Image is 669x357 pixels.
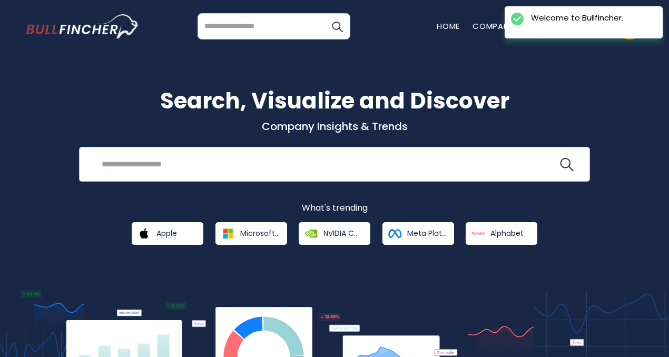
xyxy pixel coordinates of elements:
[466,222,537,245] a: Alphabet
[26,120,643,133] p: Company Insights & Trends
[490,229,524,238] span: Alphabet
[299,222,370,245] a: NVIDIA Corporation
[156,229,177,238] span: Apple
[437,21,460,32] a: Home
[132,222,203,245] a: Apple
[560,158,574,172] img: search icon
[26,14,140,38] a: Go to homepage
[215,222,287,245] a: Microsoft Corporation
[407,229,447,238] span: Meta Platforms
[382,222,454,245] a: Meta Platforms
[26,14,140,38] img: bullfincher logo
[324,13,350,39] button: Search
[26,203,643,214] p: What's trending
[531,13,623,23] div: Welcome to Bullfincher.
[473,21,520,32] a: Companies
[240,229,280,238] span: Microsoft Corporation
[323,229,363,238] span: NVIDIA Corporation
[26,84,643,117] h1: Search, Visualize and Discover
